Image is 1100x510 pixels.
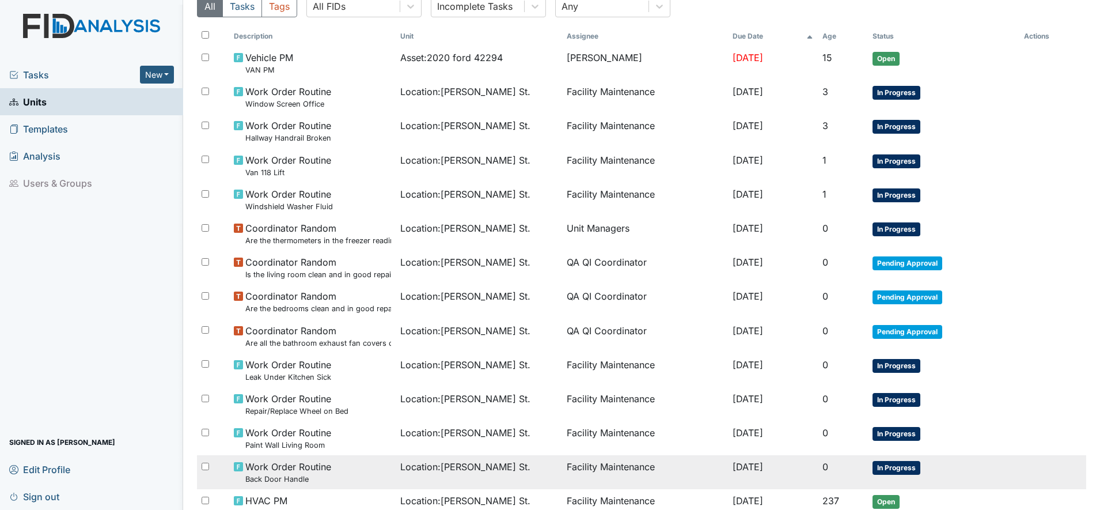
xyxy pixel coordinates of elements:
span: Pending Approval [873,256,942,270]
span: [DATE] [733,461,763,473]
th: Toggle SortBy [818,27,868,46]
th: Toggle SortBy [868,27,1020,46]
span: 0 [822,461,828,473]
span: Coordinator Random Are the thermometers in the freezer reading between 0 degrees and 10 degrees? [245,221,391,246]
span: Asset : 2020 ford 42294 [400,51,503,65]
td: Facility Maintenance [562,149,729,183]
span: Location : [PERSON_NAME] St. [400,153,530,167]
small: Window Screen Office [245,99,331,109]
span: [DATE] [733,359,763,371]
span: [DATE] [733,427,763,439]
span: In Progress [873,461,920,475]
span: Location : [PERSON_NAME] St. [400,85,530,99]
small: VAN PM [245,65,293,75]
span: In Progress [873,86,920,100]
span: 0 [822,222,828,234]
span: Analysis [9,147,60,165]
span: Signed in as [PERSON_NAME] [9,433,115,451]
span: Location : [PERSON_NAME] St. [400,187,530,201]
span: Open [873,52,900,66]
td: [PERSON_NAME] [562,46,729,80]
span: [DATE] [733,393,763,405]
span: 0 [822,393,828,405]
span: Location : [PERSON_NAME] St. [400,426,530,440]
span: 1 [822,188,826,200]
span: Pending Approval [873,290,942,304]
td: Facility Maintenance [562,421,729,455]
th: Toggle SortBy [728,27,818,46]
span: In Progress [873,393,920,407]
span: [DATE] [733,188,763,200]
span: 3 [822,86,828,97]
span: 237 [822,495,839,507]
span: Work Order Routine Repair/Replace Wheel on Bed [245,392,348,417]
small: Windshield Washer Fluid [245,201,333,212]
td: Facility Maintenance [562,387,729,421]
span: Work Order Routine Windshield Washer Fluid [245,187,333,212]
span: Coordinator Random Is the living room clean and in good repair? [245,255,391,280]
span: In Progress [873,120,920,134]
span: Templates [9,120,68,138]
span: Units [9,93,47,111]
small: Hallway Handrail Broken [245,133,331,143]
span: In Progress [873,427,920,441]
td: Facility Maintenance [562,80,729,114]
span: Vehicle PM VAN PM [245,51,293,75]
span: Tasks [9,68,140,82]
td: Facility Maintenance [562,455,729,489]
span: 0 [822,325,828,337]
span: [DATE] [733,222,763,234]
span: [DATE] [733,290,763,302]
span: Sign out [9,488,59,505]
span: Work Order Routine Back Door Handle [245,460,331,485]
span: 15 [822,52,832,63]
small: Are the thermometers in the freezer reading between 0 degrees and 10 degrees? [245,235,391,246]
span: Location : [PERSON_NAME] St. [400,494,530,508]
span: Coordinator Random Are the bedrooms clean and in good repair? [245,289,391,314]
span: [DATE] [733,154,763,166]
small: Repair/Replace Wheel on Bed [245,406,348,417]
span: Work Order Routine Leak Under Kitchen Sick [245,358,331,383]
small: Van 118 Lift [245,167,331,178]
small: Back Door Handle [245,474,331,485]
small: Leak Under Kitchen Sick [245,372,331,383]
span: 0 [822,359,828,371]
span: Location : [PERSON_NAME] St. [400,324,530,338]
span: Work Order Routine Van 118 Lift [245,153,331,178]
span: [DATE] [733,86,763,97]
button: New [140,66,175,84]
span: In Progress [873,188,920,202]
span: 3 [822,120,828,131]
small: Paint Wall Living Room [245,440,331,451]
span: Location : [PERSON_NAME] St. [400,221,530,235]
span: In Progress [873,222,920,236]
small: Are all the bathroom exhaust fan covers clean and dust free? [245,338,391,349]
td: QA QI Coordinator [562,319,729,353]
td: QA QI Coordinator [562,285,729,319]
span: 0 [822,256,828,268]
span: 0 [822,427,828,439]
td: Unit Managers [562,217,729,251]
span: [DATE] [733,256,763,268]
span: Location : [PERSON_NAME] St. [400,460,530,474]
span: Work Order Routine Window Screen Office [245,85,331,109]
span: Pending Approval [873,325,942,339]
span: Edit Profile [9,460,70,478]
span: In Progress [873,154,920,168]
span: 0 [822,290,828,302]
small: Is the living room clean and in good repair? [245,269,391,280]
td: Facility Maintenance [562,183,729,217]
span: Location : [PERSON_NAME] St. [400,119,530,133]
span: Coordinator Random Are all the bathroom exhaust fan covers clean and dust free? [245,324,391,349]
span: Open [873,495,900,509]
span: [DATE] [733,325,763,337]
span: Location : [PERSON_NAME] St. [400,392,530,406]
span: [DATE] [733,52,763,63]
th: Assignee [562,27,729,46]
input: Toggle All Rows Selected [202,31,209,39]
span: Work Order Routine Paint Wall Living Room [245,426,331,451]
span: Location : [PERSON_NAME] St. [400,358,530,372]
span: 1 [822,154,826,166]
span: Location : [PERSON_NAME] St. [400,255,530,269]
td: QA QI Coordinator [562,251,729,285]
